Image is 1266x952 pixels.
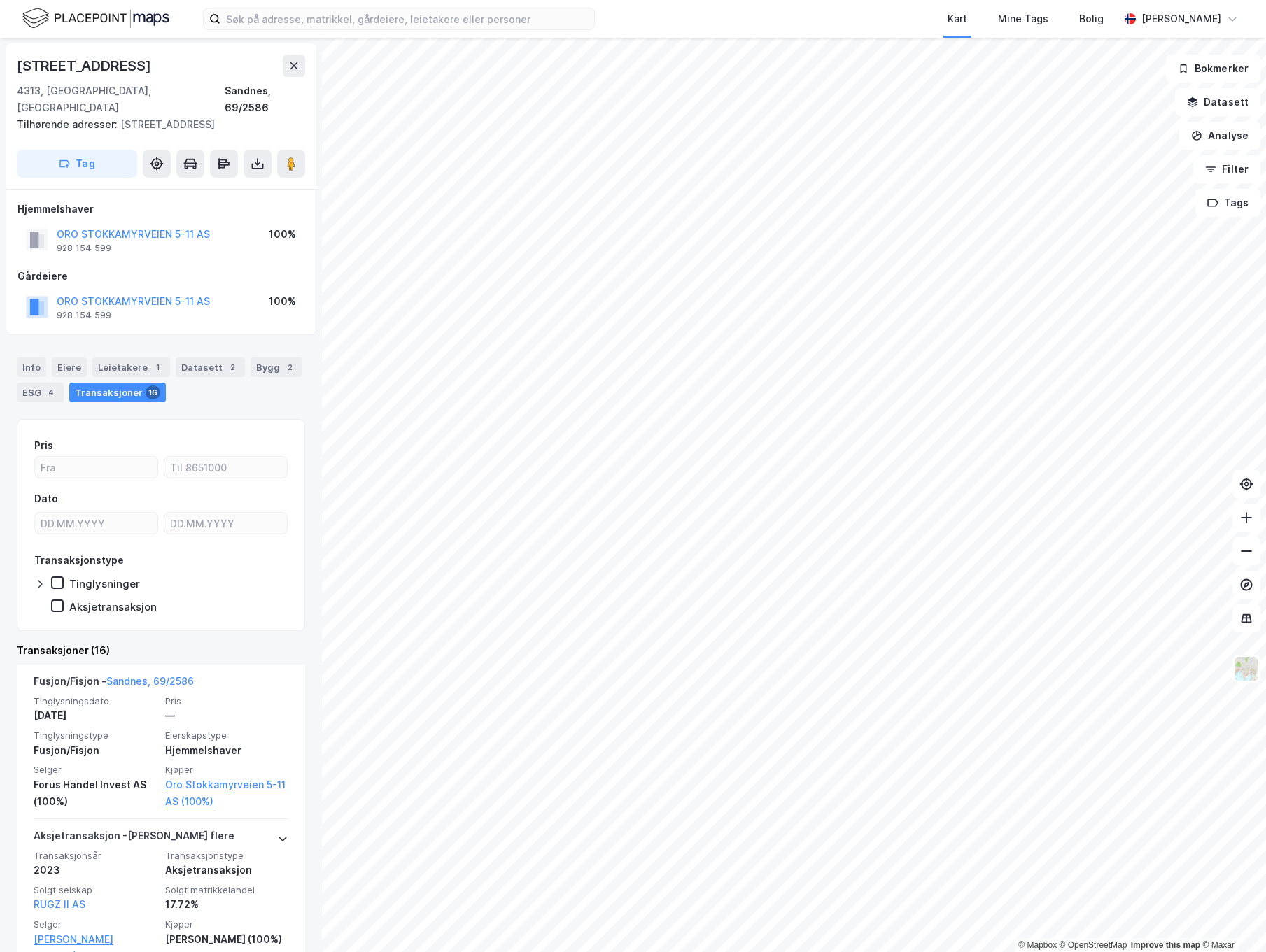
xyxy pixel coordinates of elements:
div: Kart [948,10,967,27]
div: Forus Handel Invest AS (100%) [34,776,157,810]
button: Filter [1193,155,1260,183]
div: [PERSON_NAME] (100%) [165,931,288,948]
input: Til 8651000 [164,457,287,478]
div: Fusjon/Fisjon - [34,673,194,695]
div: Hjemmelshaver [17,201,304,218]
input: DD.MM.YYYY [164,513,287,534]
div: Transaksjoner (16) [17,642,305,659]
span: Pris [165,695,288,707]
div: Tinglysninger [69,577,140,590]
div: Sandnes, 69/2586 [225,83,305,116]
span: Eierskapstype [165,730,288,741]
div: [PERSON_NAME] [1141,10,1221,27]
a: Sandnes, 69/2586 [106,675,194,687]
button: Analyse [1179,122,1260,150]
div: Leietakere [92,357,170,377]
span: Selger [34,764,157,776]
div: Transaksjoner [69,383,166,402]
div: 928 154 599 [57,310,111,321]
div: [DATE] [34,707,157,724]
div: Hjemmelshaver [165,742,288,759]
div: Bygg [251,357,302,377]
span: Solgt matrikkelandel [165,884,288,896]
span: Selger [34,918,157,930]
div: Datasett [176,357,245,377]
div: 2 [225,360,239,374]
span: Kjøper [165,918,288,930]
div: 2 [283,360,297,374]
button: Tags [1195,189,1260,217]
div: Eiere [52,357,87,377]
span: Transaksjonstype [165,850,288,862]
div: Kontrollprogram for chat [1196,885,1266,952]
span: Solgt selskap [34,884,157,896]
div: 928 154 599 [57,243,111,254]
input: Søk på adresse, matrikkel, gårdeiere, leietakere eller personer [220,8,594,29]
div: [STREET_ADDRESS] [17,116,294,133]
span: Tinglysningstype [34,730,157,741]
div: Gårdeiere [17,268,304,285]
div: [STREET_ADDRESS] [17,55,154,77]
img: Z [1233,655,1260,682]
div: Bolig [1079,10,1104,27]
a: Improve this map [1131,940,1200,950]
div: Aksjetransaksjon [69,600,157,613]
span: Tinglysningsdato [34,695,157,707]
div: 4313, [GEOGRAPHIC_DATA], [GEOGRAPHIC_DATA] [17,83,225,116]
div: Info [17,357,46,377]
div: 17.72% [165,896,288,913]
div: — [165,707,288,724]
img: logo.f888ab2527a4732fd821a326f86c7f29.svg [22,6,169,31]
div: 16 [146,385,160,399]
button: Tag [17,150,137,178]
button: Datasett [1175,88,1260,116]
div: Dato [34,490,58,507]
span: Kjøper [165,764,288,776]
div: Aksjetransaksjon [165,862,288,879]
div: 100% [269,293,296,310]
a: RUGZ II AS [34,898,85,910]
input: DD.MM.YYYY [35,513,157,534]
div: Transaksjonstype [34,552,124,569]
span: Transaksjonsår [34,850,157,862]
a: Oro Stokkamyrveien 5-11 AS (100%) [165,776,288,810]
button: Bokmerker [1166,55,1260,83]
a: OpenStreetMap [1060,940,1127,950]
div: 2023 [34,862,157,879]
iframe: Chat Widget [1196,885,1266,952]
div: 4 [44,385,58,399]
div: 100% [269,226,296,243]
a: Mapbox [1018,940,1057,950]
input: Fra [35,457,157,478]
div: Aksjetransaksjon - [PERSON_NAME] flere [34,827,234,850]
div: 1 [150,360,164,374]
div: Mine Tags [998,10,1048,27]
span: Tilhørende adresser: [17,118,120,130]
div: ESG [17,383,64,402]
div: Pris [34,437,53,454]
div: Fusjon/Fisjon [34,742,157,759]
